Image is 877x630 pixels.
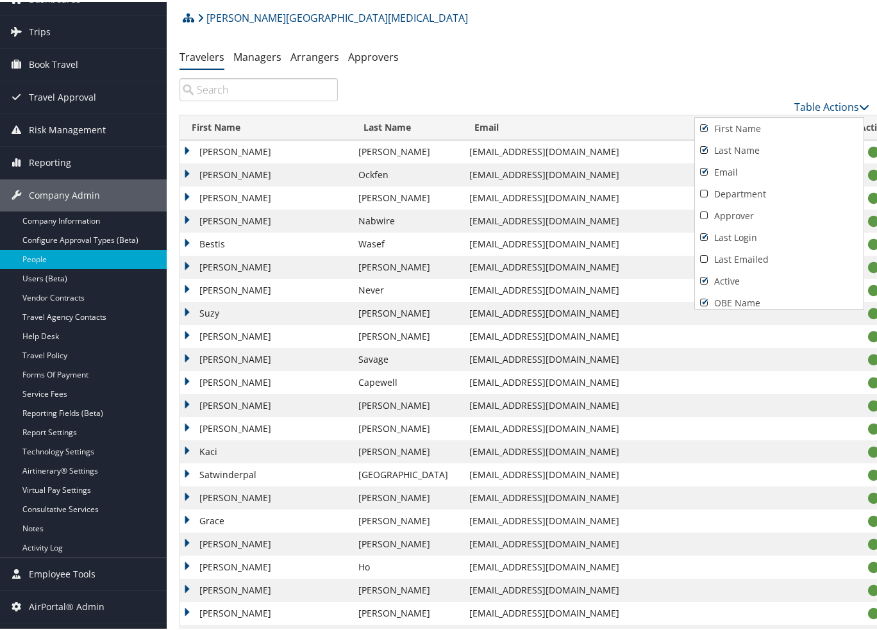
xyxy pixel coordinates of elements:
span: Travel Approval [29,79,96,112]
span: Company Admin [29,178,100,210]
span: Employee Tools [29,556,96,588]
span: AirPortal® Admin [29,589,104,621]
a: OBE Name [695,290,864,312]
a: Approver [695,203,864,225]
a: Email [695,160,864,181]
a: Active [695,269,864,290]
span: Reporting [29,145,71,177]
a: Last Name [695,138,864,160]
span: Risk Management [29,112,106,144]
a: First Name [695,116,864,138]
a: Last Emailed [695,247,864,269]
span: Trips [29,14,51,46]
a: Last Login [695,225,864,247]
span: Book Travel [29,47,78,79]
a: Department [695,181,864,203]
